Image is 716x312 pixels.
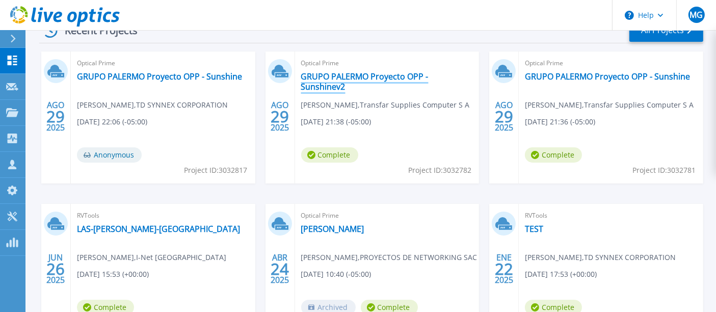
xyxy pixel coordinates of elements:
[184,165,248,176] span: Project ID: 3032817
[494,98,514,135] div: AGO 2025
[271,112,289,121] span: 29
[690,11,703,19] span: MG
[301,269,372,280] span: [DATE] 10:40 (-05:00)
[301,252,478,263] span: [PERSON_NAME] , PROYECTOS DE NETWORKING SAC
[494,250,514,288] div: ENE 2025
[525,99,694,111] span: [PERSON_NAME] , Transfar Supplies Computer S A
[525,210,697,221] span: RVTools
[77,210,249,221] span: RVTools
[270,98,289,135] div: AGO 2025
[525,58,697,69] span: Optical Prime
[46,112,65,121] span: 29
[77,147,142,163] span: Anonymous
[271,265,289,273] span: 24
[301,224,364,234] a: [PERSON_NAME]
[408,165,471,176] span: Project ID: 3032782
[525,224,543,234] a: TEST
[301,116,372,127] span: [DATE] 21:38 (-05:00)
[525,252,676,263] span: [PERSON_NAME] , TD SYNNEX CORPORATION
[301,210,473,221] span: Optical Prime
[632,165,696,176] span: Project ID: 3032781
[77,116,147,127] span: [DATE] 22:06 (-05:00)
[270,250,289,288] div: ABR 2025
[525,269,597,280] span: [DATE] 17:53 (+00:00)
[301,99,470,111] span: [PERSON_NAME] , Transfar Supplies Computer S A
[495,265,513,273] span: 22
[525,147,582,163] span: Complete
[46,265,65,273] span: 26
[495,112,513,121] span: 29
[301,71,473,92] a: GRUPO PALERMO Proyecto OPP - Sunshinev2
[525,71,690,82] a: GRUPO PALERMO Proyecto OPP - Sunshine
[77,252,226,263] span: [PERSON_NAME] , I-Net [GEOGRAPHIC_DATA]
[46,98,65,135] div: AGO 2025
[77,224,240,234] a: LAS-[PERSON_NAME]-[GEOGRAPHIC_DATA]
[77,99,228,111] span: [PERSON_NAME] , TD SYNNEX CORPORATION
[46,250,65,288] div: JUN 2025
[77,71,242,82] a: GRUPO PALERMO Proyecto OPP - Sunshine
[525,116,595,127] span: [DATE] 21:36 (-05:00)
[301,147,358,163] span: Complete
[77,269,149,280] span: [DATE] 15:53 (+00:00)
[77,58,249,69] span: Optical Prime
[301,58,473,69] span: Optical Prime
